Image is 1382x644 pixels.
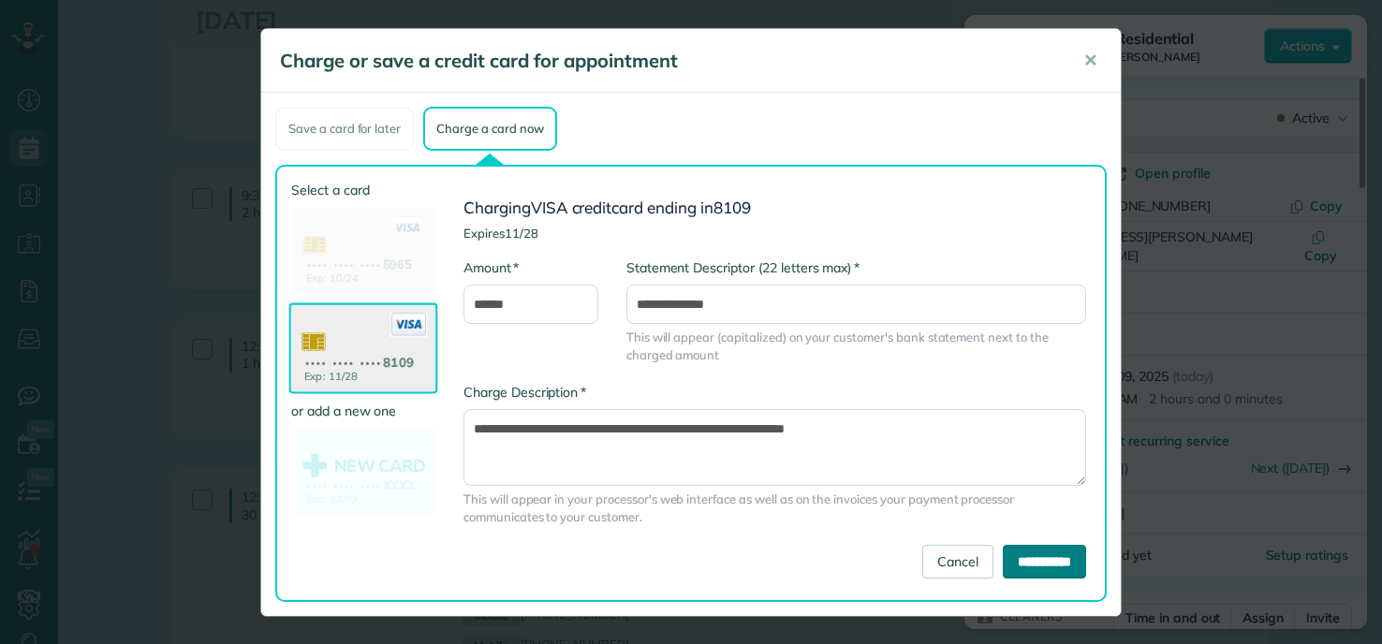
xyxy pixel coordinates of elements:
h3: Charging card ending in [463,199,1086,217]
div: Save a card for later [275,107,414,151]
div: Charge a card now [423,107,556,151]
label: Select a card [291,181,435,199]
span: ✕ [1083,50,1097,71]
span: This will appear in your processor's web interface as well as on the invoices your payment proces... [463,490,1086,526]
span: credit [572,198,612,217]
span: VISA [531,198,568,217]
label: Statement Descriptor (22 letters max) [626,258,860,277]
span: This will appear (capitalized) on your customer's bank statement next to the charged amount [626,329,1086,364]
span: 11/28 [505,226,538,241]
label: Amount [463,258,519,277]
span: 8109 [713,198,751,217]
h4: Expires [463,227,1086,240]
h5: Charge or save a credit card for appointment [280,48,1057,74]
label: Charge Description [463,383,586,402]
label: or add a new one [291,402,435,420]
a: Cancel [922,545,993,578]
